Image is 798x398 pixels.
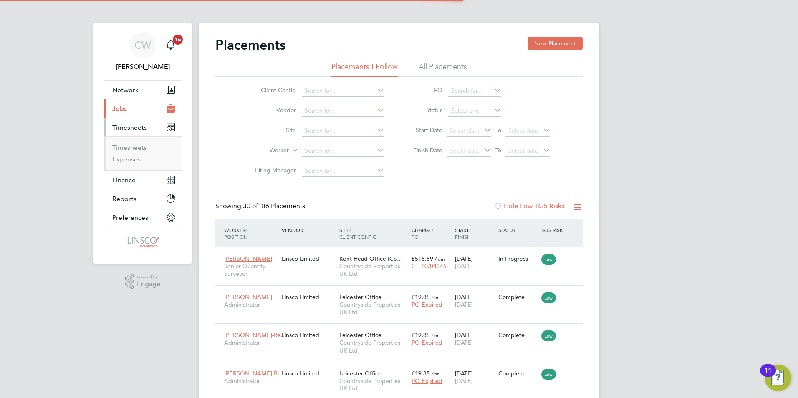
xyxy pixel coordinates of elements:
[412,293,430,301] span: £19.85
[331,62,398,77] li: Placements I Follow
[104,62,182,72] span: Chloe Whittall
[112,105,127,113] span: Jobs
[112,155,141,163] a: Expenses
[112,195,136,203] span: Reports
[455,339,473,346] span: [DATE]
[498,255,538,262] div: In Progress
[412,255,433,262] span: £518.89
[339,377,407,392] span: Countryside Properties UK Ltd
[302,85,384,97] input: Search for...
[541,254,556,265] span: Low
[241,146,289,155] label: Worker
[224,255,272,262] span: [PERSON_NAME]
[280,289,337,305] div: Linsco Limited
[541,292,556,303] span: Low
[448,105,501,117] input: Select one
[134,40,151,50] span: CW
[248,166,296,174] label: Hiring Manager
[498,370,538,377] div: Complete
[125,274,161,290] a: Powered byEngage
[765,365,791,391] button: Open Resource Center, 11 new notifications
[104,208,182,227] button: Preferences
[450,147,480,154] span: Select date
[125,235,160,249] img: linsco-logo-retina.png
[432,294,439,300] span: / hr
[248,106,296,114] label: Vendor
[541,369,556,380] span: Low
[215,37,285,53] h2: Placements
[224,301,278,308] span: Administrator
[493,125,504,136] span: To
[224,227,247,240] span: / Position
[412,377,442,385] span: PO Expired
[222,250,583,257] a: [PERSON_NAME]Senior Quantity SurveyorLinsco LimitedKent Head Office (Co…Countryside Properties UK...
[302,125,384,137] input: Search for...
[498,293,538,301] div: Complete
[339,370,381,377] span: Leicester Office
[455,301,473,308] span: [DATE]
[412,227,433,240] span: / PO
[222,327,583,334] a: [PERSON_NAME]-Ba…AdministratorLinsco LimitedLeicester OfficeCountryside Properties UK Ltd£19.85 /...
[104,32,182,72] a: CW[PERSON_NAME]
[453,251,496,274] div: [DATE]
[222,289,583,296] a: [PERSON_NAME]AdministratorLinsco LimitedLeicester OfficeCountryside Properties UK Ltd£19.85 / hrP...
[112,86,139,94] span: Network
[104,81,182,99] button: Network
[337,222,409,244] div: Site
[104,171,182,189] button: Finance
[248,86,296,94] label: Client Config
[339,255,403,262] span: Kent Head Office (Co…
[435,256,446,262] span: / day
[112,214,148,222] span: Preferences
[302,145,384,157] input: Search for...
[224,331,286,339] span: [PERSON_NAME]-Ba…
[224,339,278,346] span: Administrator
[455,262,473,270] span: [DATE]
[104,99,182,118] button: Jobs
[453,222,496,244] div: Start
[302,105,384,117] input: Search for...
[112,176,136,184] span: Finance
[339,339,407,354] span: Countryside Properties UK Ltd
[412,301,442,308] span: PO Expired
[93,23,192,264] nav: Main navigation
[432,370,439,377] span: / hr
[405,146,442,154] label: Finish Date
[455,227,471,240] span: / Finish
[508,147,538,154] span: Select date
[339,227,376,240] span: / Client Config
[104,235,182,249] a: Go to home page
[453,327,496,350] div: [DATE]
[243,202,258,210] span: 30 of
[453,365,496,389] div: [DATE]
[243,202,305,210] span: 186 Placements
[112,123,147,131] span: Timesheets
[432,332,439,338] span: / hr
[405,126,442,134] label: Start Date
[224,377,278,385] span: Administrator
[528,37,583,50] button: New Placement
[453,289,496,312] div: [DATE]
[412,331,430,339] span: £19.85
[339,301,407,316] span: Countryside Properties UK Ltd
[339,262,407,277] span: Countryside Properties UK Ltd
[541,330,556,341] span: Low
[280,365,337,381] div: Linsco Limited
[339,331,381,339] span: Leicester Office
[302,165,384,177] input: Search for...
[412,339,442,346] span: PO Expired
[412,262,447,270] span: 0 – 10/04346
[280,251,337,267] div: Linsco Limited
[280,327,337,343] div: Linsco Limited
[137,281,160,288] span: Engage
[104,118,182,136] button: Timesheets
[222,222,280,244] div: Worker
[224,262,278,277] span: Senior Quantity Surveyor
[494,202,564,210] label: Hide Low IR35 Risks
[448,85,501,97] input: Search for...
[419,62,467,77] li: All Placements
[224,293,272,301] span: [PERSON_NAME]
[162,32,179,58] a: 16
[412,370,430,377] span: £19.85
[222,365,583,372] a: [PERSON_NAME]-Ba…AdministratorLinsco LimitedLeicester OfficeCountryside Properties UK Ltd£19.85 /...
